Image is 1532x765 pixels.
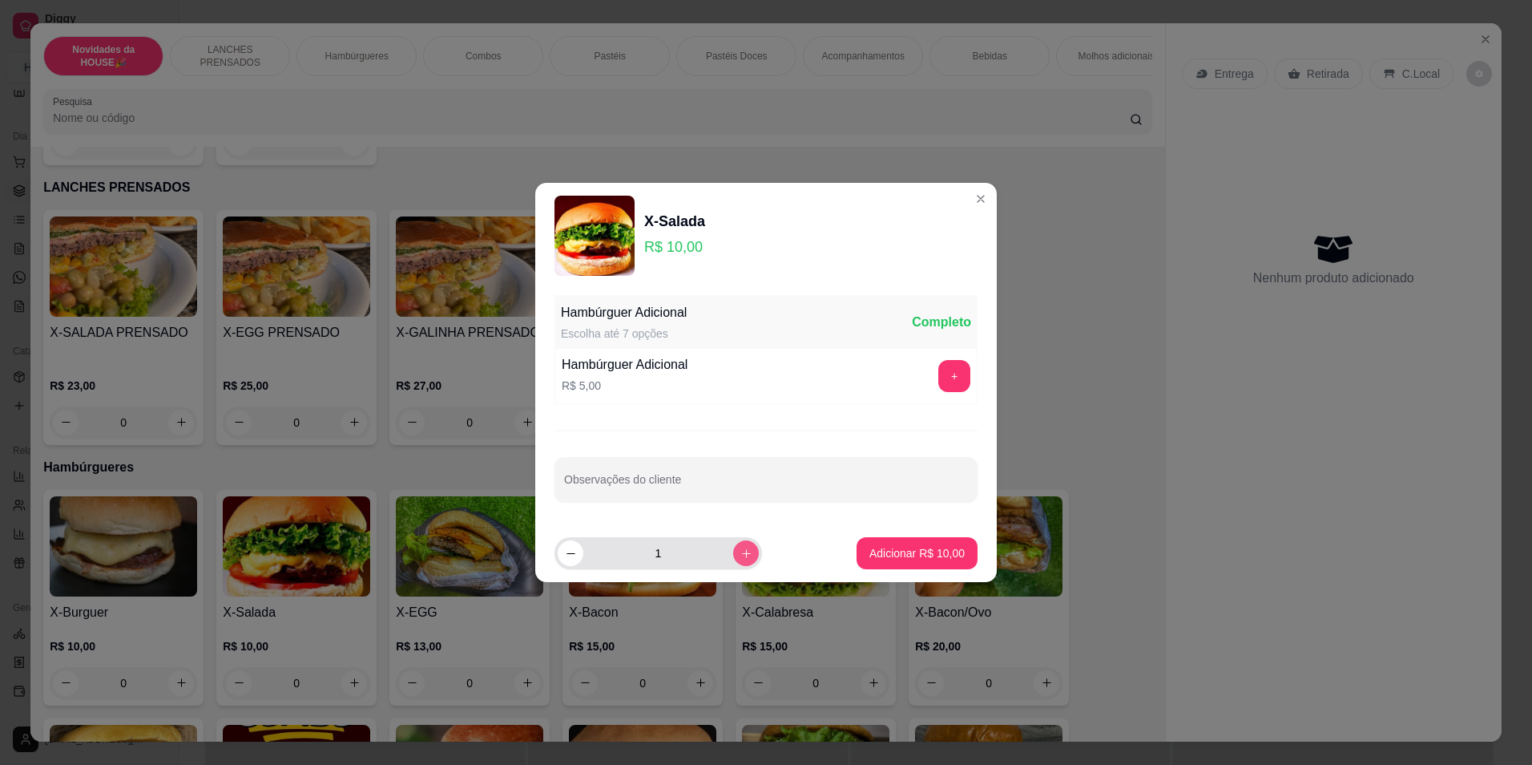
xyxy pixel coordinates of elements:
p: Adicionar R$ 10,00 [869,545,965,561]
div: X-Salada [644,210,705,233]
button: Close [968,186,994,212]
button: Adicionar R$ 10,00 [857,537,978,569]
button: increase-product-quantity [733,540,759,566]
p: R$ 5,00 [562,378,687,394]
div: Escolha até 7 opções [561,326,687,342]
p: R$ 10,00 [644,236,705,258]
div: Hambúrguer Adicional [562,355,687,374]
button: add [938,360,970,392]
div: Hambúrguer Adicional [561,303,687,322]
img: product-image [554,196,635,276]
div: Completo [912,313,971,332]
input: Observações do cliente [564,478,968,494]
button: decrease-product-quantity [558,540,583,566]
